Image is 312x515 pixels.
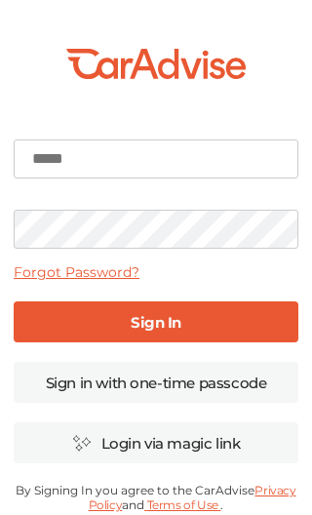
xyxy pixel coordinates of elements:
[14,301,298,342] a: Sign In
[131,313,181,332] b: Sign In
[66,49,247,79] img: CarAdvise-Logo.a185816e.svg
[14,362,298,403] a: Sign in with one-time passcode
[14,422,298,463] a: Login via magic link
[14,483,298,512] p: By Signing In you agree to the CarAdvise and .
[89,483,296,512] a: Privacy Policy
[144,497,220,512] a: Terms of Use
[72,434,92,453] img: magic_icon.32c66aac.svg
[14,263,139,281] a: Forgot Password?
